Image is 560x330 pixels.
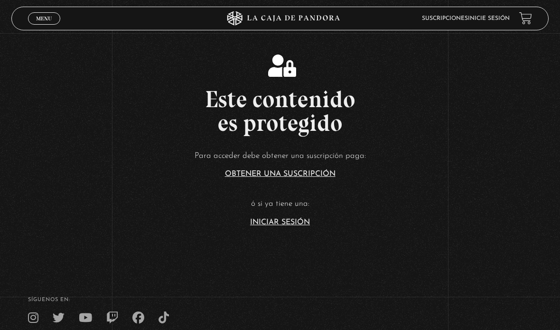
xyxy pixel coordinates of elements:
a: Iniciar Sesión [250,219,310,226]
a: View your shopping cart [519,12,532,25]
span: Cerrar [33,24,56,30]
a: Obtener una suscripción [225,170,336,178]
h4: SÍguenos en: [28,297,532,302]
span: Menu [36,16,52,21]
a: Inicie sesión [468,16,510,21]
a: Suscripciones [422,16,468,21]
